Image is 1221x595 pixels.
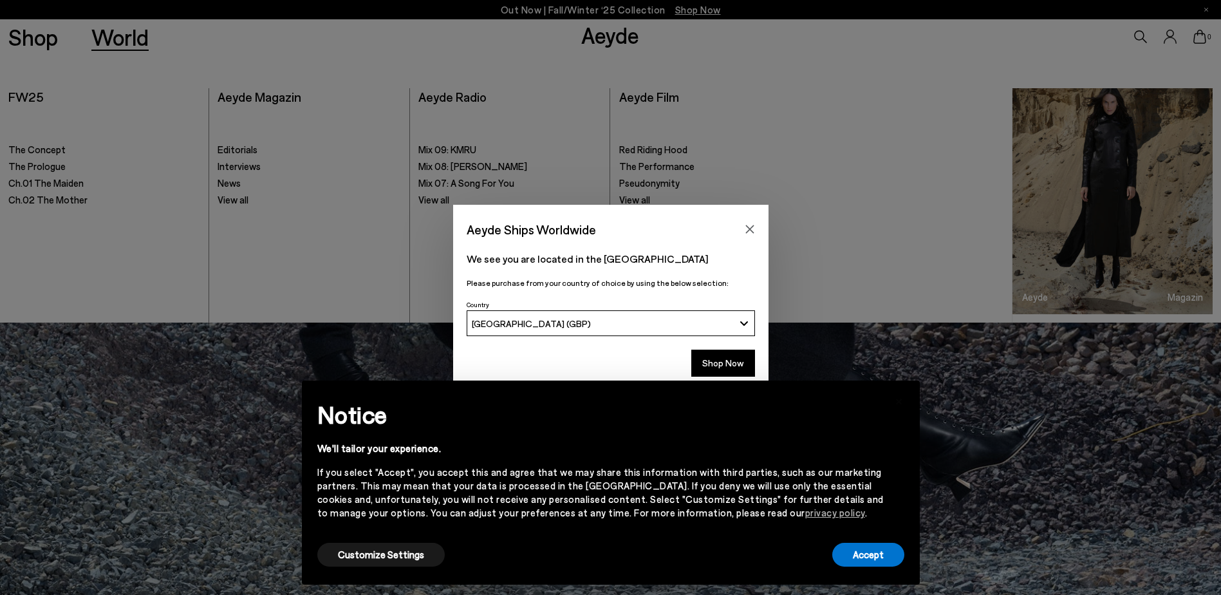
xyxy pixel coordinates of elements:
div: We'll tailor your experience. [317,442,884,455]
h2: Notice [317,398,884,431]
p: Please purchase from your country of choice by using the below selection: [467,277,755,289]
span: Aeyde Ships Worldwide [467,218,596,241]
span: Country [467,301,489,308]
button: Close [740,220,760,239]
button: Customize Settings [317,543,445,567]
span: × [895,390,904,409]
span: [GEOGRAPHIC_DATA] (GBP) [472,318,591,329]
div: If you select "Accept", you accept this and agree that we may share this information with third p... [317,466,884,520]
button: Close this notice [884,384,915,415]
p: We see you are located in the [GEOGRAPHIC_DATA] [467,251,755,267]
a: privacy policy [805,507,865,518]
button: Shop Now [691,350,755,377]
button: Accept [832,543,904,567]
